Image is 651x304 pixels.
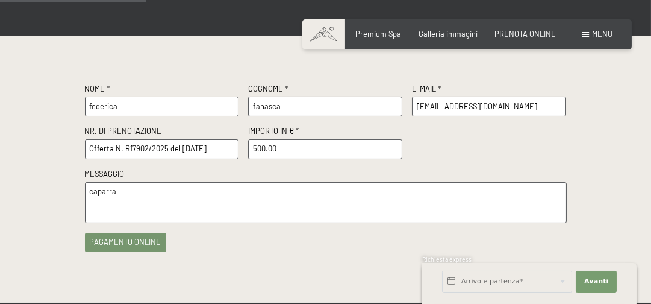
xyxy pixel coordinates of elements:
[494,29,556,39] a: PRENOTA ONLINE
[85,233,166,252] button: pagamento online
[85,126,239,139] label: Nr. di prenotazione
[412,84,566,97] label: E-Mail *
[85,84,239,97] label: Nome *
[356,29,402,39] a: Premium Spa
[592,29,612,39] span: Menu
[584,277,608,287] span: Avanti
[85,169,567,182] label: Messaggio
[422,256,472,263] span: Richiesta express
[576,271,617,293] button: Avanti
[248,84,402,97] label: Cognome *
[419,29,478,39] a: Galleria immagini
[248,126,402,139] label: Importo in € *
